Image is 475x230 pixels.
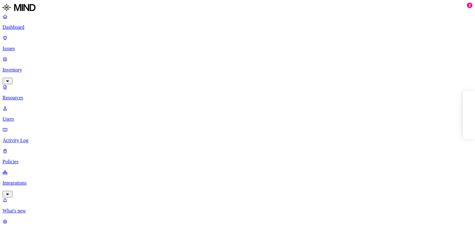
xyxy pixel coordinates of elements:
[3,24,472,30] p: Dashboard
[3,170,472,196] a: Integrations
[3,159,472,165] p: Policies
[467,3,472,8] div: 2
[3,116,472,122] p: Users
[3,106,472,122] a: Users
[3,197,472,214] a: What's new
[3,208,472,214] p: What's new
[3,127,472,143] a: Activity Log
[3,14,472,30] a: Dashboard
[3,35,472,51] a: Issues
[3,138,472,143] p: Activity Log
[3,148,472,165] a: Policies
[3,46,472,51] p: Issues
[3,3,35,13] img: MIND
[3,180,472,186] p: Integrations
[3,95,472,101] p: Resources
[3,67,472,73] p: Inventory
[3,56,472,83] a: Inventory
[3,3,472,14] a: MIND
[3,84,472,101] a: Resources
